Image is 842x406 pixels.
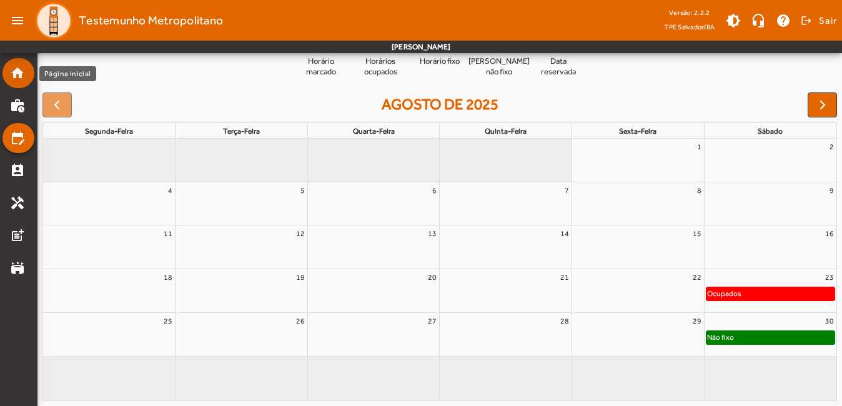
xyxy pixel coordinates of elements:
[823,225,836,242] a: 16 de agosto de 2025
[425,225,439,242] a: 13 de agosto de 2025
[382,96,498,114] h2: agosto de 2025
[704,313,836,357] td: 30 de agosto de 2025
[5,8,30,33] mat-icon: menu
[307,269,440,313] td: 20 de agosto de 2025
[706,331,735,344] div: Não fixo
[294,225,307,242] a: 12 de agosto de 2025
[161,225,175,242] a: 11 de agosto de 2025
[827,139,836,155] a: 2 de agosto de 2025
[572,139,705,182] td: 1 de agosto de 2025
[298,182,307,199] a: 5 de agosto de 2025
[220,124,262,138] a: terça-feira
[468,56,530,77] span: [PERSON_NAME] não fixo
[617,124,659,138] a: sexta-feira
[572,225,705,269] td: 15 de agosto de 2025
[482,124,529,138] a: quinta-feira
[704,139,836,182] td: 2 de agosto de 2025
[10,98,25,113] mat-icon: work_history
[704,182,836,225] td: 9 de agosto de 2025
[43,269,176,313] td: 18 de agosto de 2025
[440,182,572,225] td: 7 de agosto de 2025
[161,313,175,329] a: 25 de agosto de 2025
[664,21,715,33] span: TPE Salvador/BA
[440,225,572,269] td: 14 de agosto de 2025
[819,11,837,31] span: Sair
[562,182,572,199] a: 7 de agosto de 2025
[690,269,704,285] a: 22 de agosto de 2025
[39,66,96,81] div: Página inicial
[176,182,308,225] td: 5 de agosto de 2025
[823,269,836,285] a: 23 de agosto de 2025
[558,269,572,285] a: 21 de agosto de 2025
[30,2,223,39] a: Testemunho Metropolitano
[558,225,572,242] a: 14 de agosto de 2025
[704,225,836,269] td: 16 de agosto de 2025
[823,313,836,329] a: 30 de agosto de 2025
[572,182,705,225] td: 8 de agosto de 2025
[10,228,25,243] mat-icon: post_add
[827,182,836,199] a: 9 de agosto de 2025
[10,66,25,81] mat-icon: home
[425,269,439,285] a: 20 de agosto de 2025
[690,313,704,329] a: 29 de agosto de 2025
[176,313,308,357] td: 26 de agosto de 2025
[176,269,308,313] td: 19 de agosto de 2025
[572,313,705,357] td: 29 de agosto de 2025
[755,124,785,138] a: sábado
[695,182,704,199] a: 8 de agosto de 2025
[307,313,440,357] td: 27 de agosto de 2025
[440,269,572,313] td: 21 de agosto de 2025
[294,269,307,285] a: 19 de agosto de 2025
[695,139,704,155] a: 1 de agosto de 2025
[350,124,397,138] a: quarta-feira
[161,269,175,285] a: 18 de agosto de 2025
[664,5,715,21] div: Versão: 2.2.2
[43,313,176,357] td: 25 de agosto de 2025
[294,313,307,329] a: 26 de agosto de 2025
[35,2,72,39] img: Logo TPE
[82,124,136,138] a: segunda-feira
[704,269,836,313] td: 23 de agosto de 2025
[43,182,176,225] td: 4 de agosto de 2025
[43,225,176,269] td: 11 de agosto de 2025
[10,196,25,210] mat-icon: handyman
[176,225,308,269] td: 12 de agosto de 2025
[690,225,704,242] a: 15 de agosto de 2025
[572,269,705,313] td: 22 de agosto de 2025
[10,163,25,178] mat-icon: perm_contact_calendar
[706,287,742,300] div: Ocupados
[355,56,405,77] span: Horários ocupados
[425,313,439,329] a: 27 de agosto de 2025
[533,56,583,77] span: Data reservada
[296,56,346,77] span: Horário marcado
[79,11,223,31] span: Testemunho Metropolitano
[10,131,25,146] mat-icon: edit_calendar
[558,313,572,329] a: 28 de agosto de 2025
[10,260,25,275] mat-icon: stadium
[430,182,439,199] a: 6 de agosto de 2025
[440,313,572,357] td: 28 de agosto de 2025
[307,225,440,269] td: 13 de agosto de 2025
[420,56,460,67] span: Horário fixo
[166,182,175,199] a: 4 de agosto de 2025
[307,182,440,225] td: 6 de agosto de 2025
[799,11,837,30] button: Sair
